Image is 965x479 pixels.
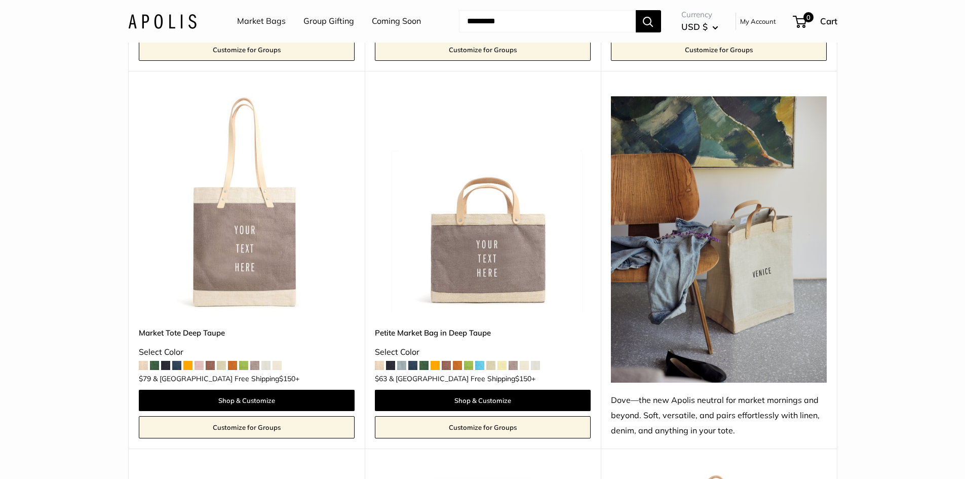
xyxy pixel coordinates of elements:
span: Currency [681,8,718,22]
div: Dove—the new Apolis neutral for market mornings and beyond. Soft, versatile, and pairs effortless... [611,393,827,438]
a: Shop & Customize [375,390,591,411]
div: Select Color [139,345,355,360]
div: Select Color [375,345,591,360]
span: $63 [375,374,387,383]
a: Market Bags [237,14,286,29]
img: Market Tote Deep Taupe [139,96,355,312]
button: Search [636,10,661,32]
iframe: Sign Up via Text for Offers [8,440,108,471]
span: & [GEOGRAPHIC_DATA] Free Shipping + [153,375,299,382]
a: Shop & Customize [139,390,355,411]
a: Market Tote Deep TaupeMarket Tote Deep Taupe [139,96,355,312]
a: Petite Market Bag in Deep TaupePetite Market Bag in Deep Taupe [375,96,591,312]
span: $79 [139,374,151,383]
span: Cart [820,16,837,26]
a: My Account [740,15,776,27]
a: Coming Soon [372,14,421,29]
a: Petite Market Bag in Deep Taupe [375,327,591,339]
a: Group Gifting [303,14,354,29]
span: $150 [279,374,295,383]
img: Petite Market Bag in Deep Taupe [375,96,591,312]
a: Customize for Groups [139,416,355,438]
a: Customize for Groups [375,39,591,61]
img: Apolis [128,14,197,28]
a: Customize for Groups [375,416,591,438]
a: 0 Cart [794,13,837,29]
a: Market Tote Deep Taupe [139,327,355,339]
img: Dove—the new Apolis neutral for market mornings and beyond. Soft, versatile, and pairs effortless... [611,96,827,383]
a: Customize for Groups [611,39,827,61]
input: Search... [459,10,636,32]
span: 0 [803,12,813,22]
span: USD $ [681,21,708,32]
span: $150 [515,374,531,383]
a: Customize for Groups [139,39,355,61]
button: USD $ [681,19,718,35]
span: & [GEOGRAPHIC_DATA] Free Shipping + [389,375,535,382]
